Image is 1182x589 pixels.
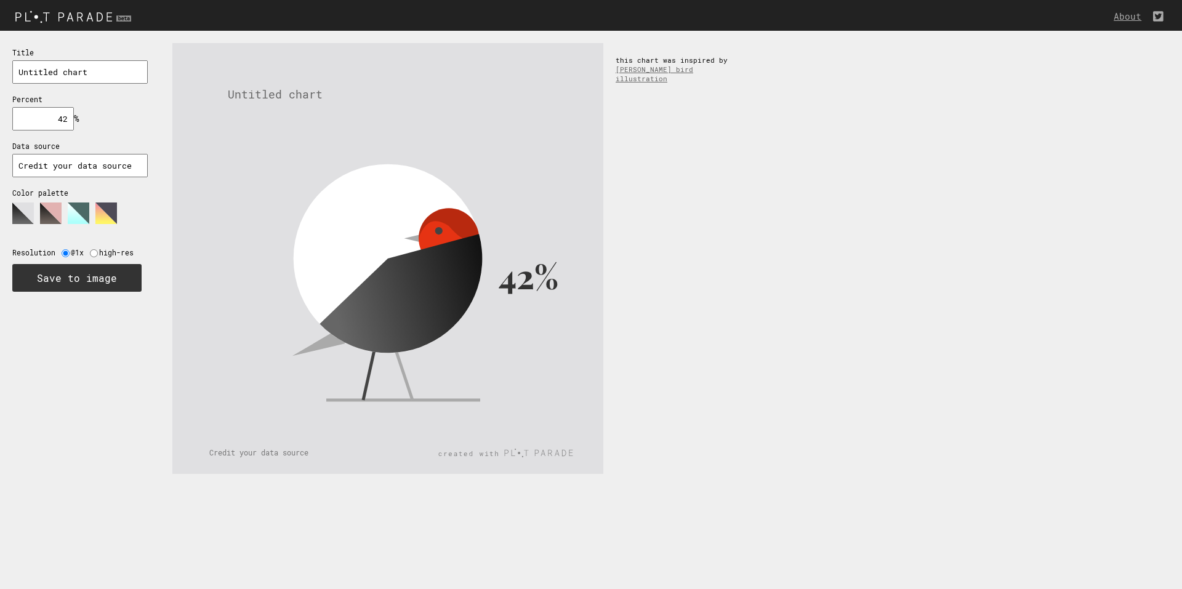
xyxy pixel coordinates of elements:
button: Save to image [12,264,142,292]
p: Title [12,48,148,57]
text: 42% [499,254,558,298]
label: high-res [99,248,140,257]
div: this chart was inspired by [603,43,751,95]
p: Percent [12,95,148,104]
label: Resolution [12,248,62,257]
p: Data source [12,142,148,151]
a: About [1114,10,1148,22]
p: Color palette [12,188,148,198]
text: Untitled chart [228,87,323,102]
a: [PERSON_NAME] bird illustration [616,65,693,83]
text: Credit your data source [209,447,308,457]
label: @1x [71,248,90,257]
